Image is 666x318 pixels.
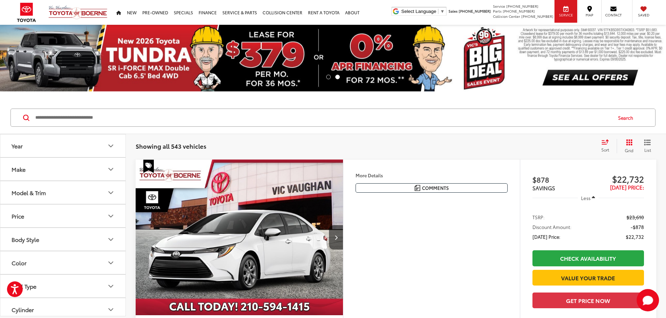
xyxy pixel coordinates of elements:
span: Sales [449,8,458,14]
button: Less [578,192,599,204]
div: Make [107,165,115,173]
div: Cylinder [12,306,34,313]
div: Color [107,259,115,267]
img: Comments [415,185,420,191]
div: Body Style [12,236,39,243]
div: Body Style [107,235,115,244]
span: Special [143,160,154,173]
input: Search by Make, Model, or Keyword [35,109,611,126]
span: Service [558,13,574,17]
button: Comments [356,183,508,193]
div: Price [107,212,115,220]
button: YearYear [0,134,126,157]
span: TSRP: [532,214,545,221]
span: -$878 [631,223,644,230]
span: Parts [493,8,502,14]
button: Grid View [617,139,639,153]
div: Model & Trim [107,188,115,197]
button: Get Price Now [532,293,644,308]
a: Value Your Trade [532,270,644,286]
span: Discount Amount: [532,223,572,230]
div: Model & Trim [12,189,46,196]
span: Service [493,3,505,9]
div: Cylinder [107,305,115,314]
div: Year [12,142,23,149]
div: Price [12,213,24,219]
a: 2025 Toyota Corolla LE2025 Toyota Corolla LE2025 Toyota Corolla LE2025 Toyota Corolla LE [135,160,344,315]
span: Map [582,13,597,17]
div: Year [107,142,115,150]
a: Select Language​ [401,9,445,14]
button: Body StyleBody Style [0,228,126,251]
span: $22,732 [588,173,644,184]
h4: More Details [356,173,508,178]
span: SAVINGS [532,184,555,192]
span: Saved [636,13,651,17]
span: Grid [625,147,633,153]
span: $22,732 [626,233,644,240]
button: MakeMake [0,158,126,180]
span: $878 [532,174,588,185]
span: Comments [422,185,449,191]
button: PricePrice [0,205,126,227]
span: Sort [601,147,609,153]
button: Toggle Chat Window [637,289,659,311]
span: Select Language [401,9,436,14]
span: $23,610 [626,214,644,221]
div: Fuel Type [12,283,36,289]
button: Fuel TypeFuel Type [0,275,126,297]
div: Fuel Type [107,282,115,290]
span: Contact [605,13,622,17]
button: ColorColor [0,251,126,274]
svg: Start Chat [637,289,659,311]
img: 2025 Toyota Corolla LE [135,160,344,316]
span: Showing all 543 vehicles [136,142,206,150]
span: [DATE] Price: [610,183,644,191]
div: Make [12,166,26,172]
button: Model & TrimModel & Trim [0,181,126,204]
a: Check Availability [532,250,644,266]
button: List View [639,139,656,153]
span: [PHONE_NUMBER] [503,8,535,14]
button: Next image [329,225,343,250]
span: Collision Center [493,14,520,19]
span: [DATE] Price: [532,233,560,240]
button: Select sort value [598,139,617,153]
span: [PHONE_NUMBER] [521,14,553,19]
span: List [644,147,651,153]
span: Less [581,195,590,201]
img: Vic Vaughan Toyota of Boerne [48,5,108,20]
span: [PHONE_NUMBER] [506,3,538,9]
div: Color [12,259,27,266]
button: Search [611,109,643,126]
div: 2025 Toyota Corolla LE 0 [135,160,344,315]
span: ▼ [440,9,445,14]
span: [PHONE_NUMBER] [459,8,491,14]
